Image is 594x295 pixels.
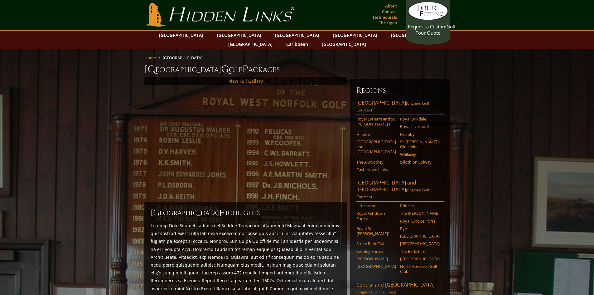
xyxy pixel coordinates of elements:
[356,211,396,221] a: Royal Ashdown Forest
[400,124,440,129] a: Royal Liverpool
[384,2,398,10] a: About
[356,86,444,96] h6: Regions
[356,179,444,202] a: [GEOGRAPHIC_DATA] and [GEOGRAPHIC_DATA](England Golf Courses)
[400,139,440,150] a: St. [PERSON_NAME]’s Old Links
[242,63,248,76] span: P
[408,23,447,30] span: Request a Custom
[319,40,369,49] a: [GEOGRAPHIC_DATA]
[356,187,429,199] span: (England Golf Courses)
[221,63,229,76] span: G
[380,7,398,16] a: Contact
[356,241,396,246] a: Stoke Park Club
[356,101,429,113] span: (England Golf Courses)
[400,152,440,157] a: Wallasey
[225,40,276,49] a: [GEOGRAPHIC_DATA]
[400,264,440,274] a: North Foreland Golf Club
[356,249,396,254] a: Swinley Forest
[400,211,440,216] a: The [PERSON_NAME]
[163,55,205,61] li: [GEOGRAPHIC_DATA]
[356,226,396,236] a: Royal St. [PERSON_NAME]’s
[356,160,396,165] a: The Alwoodley
[283,40,311,49] a: Caribbean
[400,203,440,208] a: Prince’s
[408,2,448,36] a: Request a CustomGolf Tour Quote
[156,31,206,40] a: [GEOGRAPHIC_DATA]
[400,219,440,224] a: Royal Cinque Ports
[356,203,396,208] a: Littlestone
[400,234,440,238] a: [GEOGRAPHIC_DATA]
[400,160,440,165] a: Silloth on Solway
[356,264,396,269] a: [GEOGRAPHIC_DATA]
[400,241,440,246] a: [GEOGRAPHIC_DATA]
[356,167,396,172] a: Castletown Links
[151,208,341,218] h2: [GEOGRAPHIC_DATA] ighlights
[400,249,440,254] a: The Berkshire
[356,256,396,261] a: [PERSON_NAME]
[144,63,450,76] h1: [GEOGRAPHIC_DATA] olf ackages
[356,289,396,295] span: (England Golf Courses)
[356,99,444,115] a: [GEOGRAPHIC_DATA](England Golf Courses)
[400,256,440,261] a: [GEOGRAPHIC_DATA]
[330,31,380,40] a: [GEOGRAPHIC_DATA]
[377,18,398,27] a: The Open
[356,132,396,137] a: Hillside
[219,208,225,218] span: H
[272,31,322,40] a: [GEOGRAPHIC_DATA]
[371,13,398,22] a: Testimonials
[214,31,264,40] a: [GEOGRAPHIC_DATA]
[229,78,263,84] a: View Full Gallery
[356,139,396,155] a: [GEOGRAPHIC_DATA] and [GEOGRAPHIC_DATA]
[400,116,440,121] a: Royal Birkdale
[400,226,440,231] a: Rye
[356,116,396,127] a: Royal Lytham and St. [PERSON_NAME]’s
[388,31,438,40] a: [GEOGRAPHIC_DATA]
[400,132,440,137] a: Formby
[144,55,156,61] a: Home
